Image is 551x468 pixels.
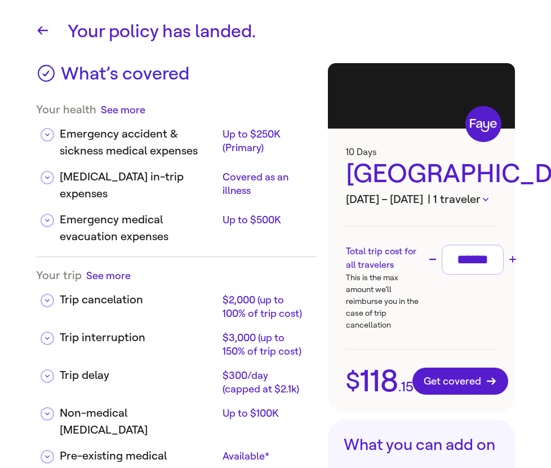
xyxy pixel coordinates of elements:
span: . [398,380,401,394]
button: | 1 traveler [428,191,488,208]
div: $300/day (capped at $2.1k) [223,369,308,396]
div: Non-medical [MEDICAL_DATA]Up to $100K [36,396,317,439]
h3: What you can add on [344,435,499,454]
div: [GEOGRAPHIC_DATA] [346,157,497,191]
span: $ [346,369,360,393]
div: Non-medical [MEDICAL_DATA] [60,405,218,439]
button: Increase trip cost [506,253,519,266]
div: Up to $100K [223,407,308,420]
div: Up to $250K (Primary) [223,127,308,154]
h3: [DATE] – [DATE] [346,191,497,208]
div: Trip delay [60,367,218,384]
div: Trip interruption [60,329,218,346]
button: Decrease trip cost [426,253,439,266]
div: Your health [36,103,317,117]
div: Trip interruption$3,000 (up to 150% of trip cost) [36,320,317,358]
button: Get covered [412,368,508,395]
h3: 10 Days [346,147,497,157]
span: Get covered [424,376,497,387]
div: [MEDICAL_DATA] in-trip expensesCovered as an illness [36,160,317,202]
div: Available* [223,449,308,463]
div: Emergency medical evacuation expensesUp to $500K [36,202,317,245]
div: $3,000 (up to 150% of trip cost) [223,331,308,358]
div: Emergency accident & sickness medical expensesUp to $250K (Primary) [36,117,317,160]
h3: Total trip cost for all travelers [346,245,421,272]
div: $2,000 (up to 100% of trip cost) [223,293,308,320]
div: Your trip [36,268,317,282]
button: See more [86,268,131,282]
div: Emergency accident & sickness medical expenses [60,126,218,160]
span: 118 [360,366,398,396]
input: Trip cost [447,250,499,270]
button: See more [101,103,145,117]
div: Trip delay$300/day (capped at $2.1k) [36,358,317,396]
div: Emergency medical evacuation expenses [60,211,218,245]
h3: What’s covered [61,63,189,91]
h1: Your policy has landed. [68,18,515,45]
div: Up to $500K [223,213,308,227]
span: 15 [401,380,414,394]
div: Trip cancelation$2,000 (up to 100% of trip cost) [36,282,317,320]
div: Covered as an illness [223,170,308,197]
p: This is the max amount we’ll reimburse you in the case of trip cancellation [346,272,421,331]
div: Trip cancelation [60,292,218,308]
div: [MEDICAL_DATA] in-trip expenses [60,169,218,202]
